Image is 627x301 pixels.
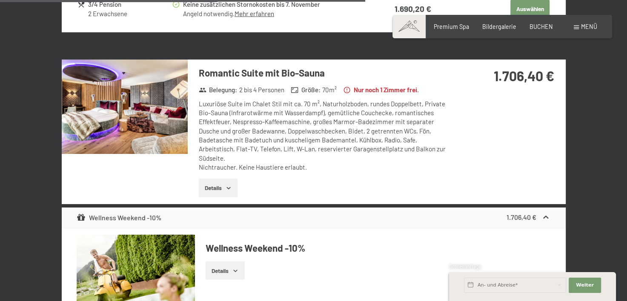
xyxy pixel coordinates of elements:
button: Weiter [569,278,601,293]
div: Angeld notwendig. [183,9,360,18]
span: Menü [581,23,597,30]
button: Details [199,179,238,197]
div: Luxuriöse Suite im Chalet Stil mit ca. 70 m², Naturholzboden, rundes Doppelbett, Private Bio-Saun... [199,99,452,172]
a: Premium Spa [434,23,469,30]
img: mss_renderimg.php [62,60,188,154]
strong: Größe : [291,85,321,94]
div: Wellness Weekend -10%1.706,40 € [62,207,566,228]
h4: Wellness Weekend -10% [206,241,550,255]
div: Wellness Weekend -10% [77,213,161,223]
strong: 1.706,40 € [494,68,554,84]
strong: 1.706,40 € [507,213,536,221]
a: BUCHEN [530,23,553,30]
a: Mehr erfahren [235,10,274,17]
strong: Nur noch 1 Zimmer frei. [343,85,419,94]
span: Weiter [576,282,594,289]
span: 2 bis 4 Personen [239,85,284,94]
a: Bildergalerie [482,23,516,30]
span: Schnellanfrage [449,264,481,269]
div: 2 Erwachsene [88,9,171,18]
button: Details [206,261,244,280]
span: 70 m² [322,85,337,94]
strong: 1.690,20 € [395,4,431,14]
h3: Romantic Suite mit Bio-Sauna [199,66,452,80]
strong: Belegung : [199,85,238,94]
